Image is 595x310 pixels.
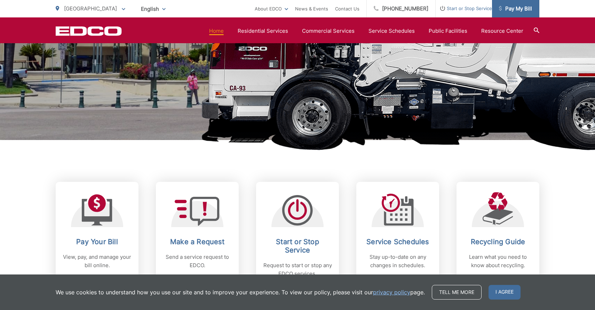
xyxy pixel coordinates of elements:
[63,253,132,270] p: View, pay, and manage your bill online.
[56,182,138,288] a: Pay Your Bill View, pay, and manage your bill online.
[56,26,122,36] a: EDCD logo. Return to the homepage.
[209,27,224,35] a: Home
[481,27,523,35] a: Resource Center
[263,238,332,254] h2: Start or Stop Service
[263,261,332,278] p: Request to start or stop any EDCO services.
[238,27,288,35] a: Residential Services
[156,182,239,288] a: Make a Request Send a service request to EDCO.
[429,27,467,35] a: Public Facilities
[363,238,432,246] h2: Service Schedules
[302,27,355,35] a: Commercial Services
[356,182,439,288] a: Service Schedules Stay up-to-date on any changes in schedules.
[255,5,288,13] a: About EDCO
[163,238,232,246] h2: Make a Request
[368,27,415,35] a: Service Schedules
[136,3,171,15] span: English
[335,5,359,13] a: Contact Us
[499,5,532,13] span: Pay My Bill
[463,253,532,270] p: Learn what you need to know about recycling.
[373,288,410,296] a: privacy policy
[363,253,432,270] p: Stay up-to-date on any changes in schedules.
[463,238,532,246] h2: Recycling Guide
[56,288,425,296] p: We use cookies to understand how you use our site and to improve your experience. To view our pol...
[163,253,232,270] p: Send a service request to EDCO.
[457,182,539,288] a: Recycling Guide Learn what you need to know about recycling.
[63,238,132,246] h2: Pay Your Bill
[432,285,482,300] a: Tell me more
[64,5,117,12] span: [GEOGRAPHIC_DATA]
[295,5,328,13] a: News & Events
